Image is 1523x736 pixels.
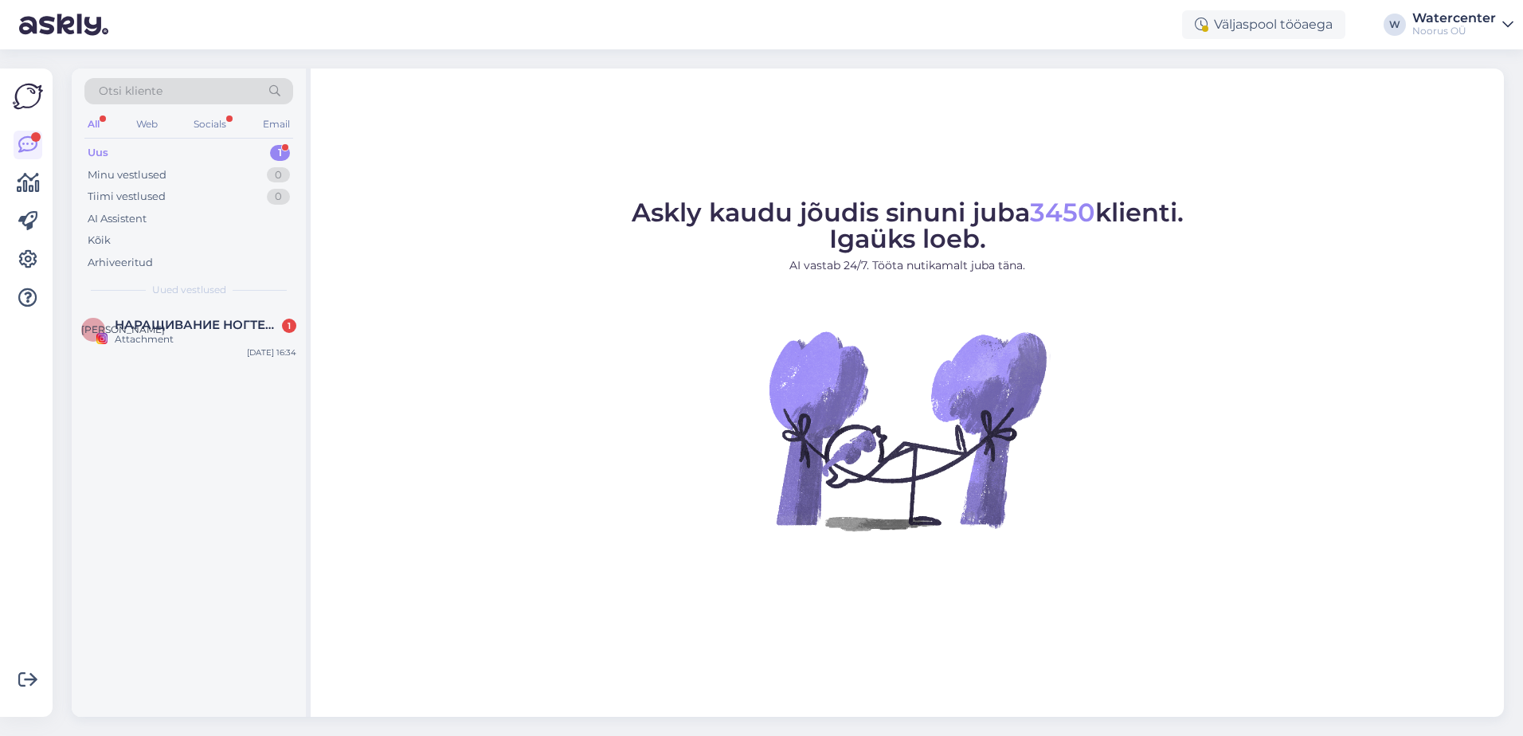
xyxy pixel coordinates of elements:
[632,257,1184,274] p: AI vastab 24/7. Tööta nutikamalt juba täna.
[1412,12,1513,37] a: WatercenterNoorus OÜ
[267,189,290,205] div: 0
[84,114,103,135] div: All
[632,197,1184,254] span: Askly kaudu jõudis sinuni juba klienti. Igaüks loeb.
[115,318,280,332] span: НАРАЩИВАНИЕ НОГТЕЙ•ОБУЧЕНИЕ •НАРВА 🇪🇪
[282,319,296,333] div: 1
[115,332,296,346] div: Attachment
[247,346,296,358] div: [DATE] 16:34
[260,114,293,135] div: Email
[88,145,108,161] div: Uus
[1182,10,1345,39] div: Väljaspool tööaega
[88,233,111,249] div: Kõik
[88,167,166,183] div: Minu vestlused
[190,114,229,135] div: Socials
[270,145,290,161] div: 1
[1412,12,1496,25] div: Watercenter
[764,287,1051,574] img: No Chat active
[88,189,166,205] div: Tiimi vestlused
[133,114,161,135] div: Web
[99,83,162,100] span: Otsi kliente
[1412,25,1496,37] div: Noorus OÜ
[81,323,165,335] span: [PERSON_NAME]
[88,211,147,227] div: AI Assistent
[1384,14,1406,36] div: W
[88,255,153,271] div: Arhiveeritud
[267,167,290,183] div: 0
[1030,197,1095,228] span: 3450
[152,283,226,297] span: Uued vestlused
[13,81,43,112] img: Askly Logo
